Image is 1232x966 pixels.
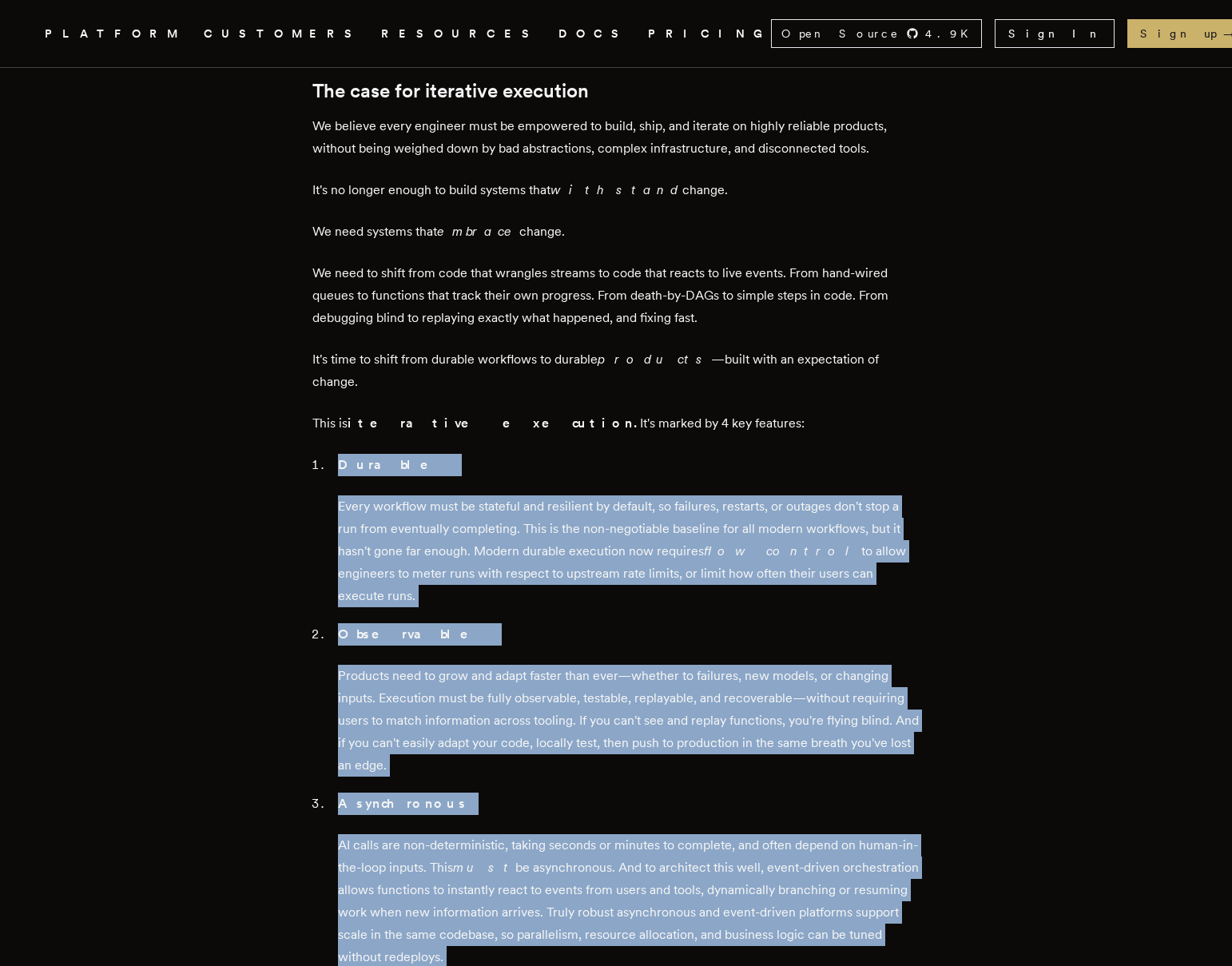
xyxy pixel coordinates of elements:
strong: Observable [338,626,491,642]
p: Products need to grow and adapt faster than ever—whether to failures, new models, or changing inp... [338,665,920,777]
p: It's no longer enough to build systems that change. [312,179,920,201]
span: Open Source [781,26,900,42]
p: Every workflow must be stateful and resilient by default, so failures, restarts, or outages don't... [338,495,920,607]
em: embrace [437,224,519,239]
p: We need to shift from code that wrangles streams to code that reacts to live events. From hand-wi... [312,262,920,329]
p: We believe every engineer must be empowered to build, ship, and iterate on highly reliable produc... [312,115,920,160]
strong: Asynchronous [338,796,467,811]
em: must [453,860,515,875]
p: We need systems that change. [312,221,920,243]
em: withstand [550,182,682,197]
span: 4.9 K [925,26,978,42]
a: DOCS [558,24,629,44]
em: flow control [704,543,861,559]
button: RESOURCES [381,24,539,44]
p: This is It's marked by 4 key features: [312,412,920,435]
a: CUSTOMERS [204,24,362,44]
em: products [598,352,711,367]
p: It's time to shift from durable workflows to durable —built with an expectation of change. [312,348,920,393]
button: PLATFORM [45,24,185,44]
h2: The case for iterative execution [312,80,920,102]
strong: iterative execution. [348,415,640,431]
strong: Durable [338,457,451,472]
a: PRICING [648,24,771,44]
a: Sign In [995,19,1115,48]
